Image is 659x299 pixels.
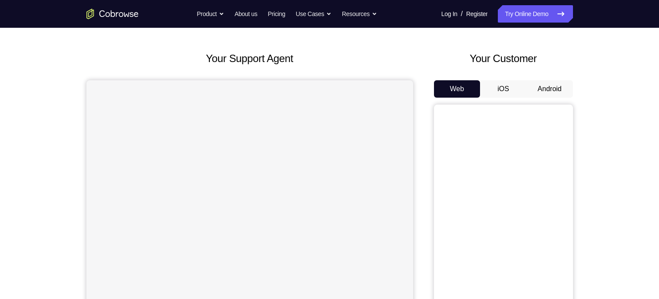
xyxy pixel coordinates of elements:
button: Use Cases [296,5,331,23]
a: Pricing [268,5,285,23]
a: Try Online Demo [498,5,573,23]
h2: Your Customer [434,51,573,66]
a: Go to the home page [86,9,139,19]
a: Log In [441,5,457,23]
span: / [461,9,463,19]
button: Product [197,5,224,23]
button: Web [434,80,480,98]
h2: Your Support Agent [86,51,413,66]
button: Resources [342,5,377,23]
a: Register [466,5,487,23]
a: About us [235,5,257,23]
button: Android [527,80,573,98]
button: iOS [480,80,527,98]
